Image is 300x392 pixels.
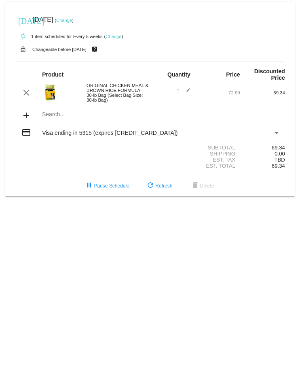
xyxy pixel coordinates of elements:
span: Refresh [146,183,172,189]
mat-icon: add [21,111,31,120]
mat-icon: credit_card [21,128,31,137]
mat-icon: edit [181,88,190,98]
span: 0.00 [275,151,285,157]
mat-icon: clear [21,88,31,98]
mat-icon: live_help [90,44,99,55]
span: 69.34 [272,163,285,169]
small: ( ) [104,34,123,39]
span: 1 [177,88,190,93]
div: Est. Tax [150,157,240,163]
div: Subtotal [150,145,240,151]
div: 69.34 [240,145,285,151]
mat-icon: delete [190,181,200,191]
mat-icon: autorenew [18,32,28,41]
mat-icon: refresh [146,181,155,191]
span: Visa ending in 5315 (expires [CREDIT_CARD_DATA]) [42,130,177,136]
mat-icon: [DATE] [18,15,28,25]
span: TBD [274,157,285,163]
span: Delete [190,183,214,189]
div: Shipping [150,151,240,157]
strong: Product [42,71,63,78]
div: Est. Total [150,163,240,169]
div: 69.34 [240,90,285,95]
strong: Price [226,71,240,78]
mat-icon: pause [84,181,94,191]
mat-icon: lock_open [18,44,28,55]
strong: Quantity [167,71,190,78]
small: Changeable before [DATE] [32,47,87,52]
img: 22-11094_AV_300531797_CORE_ChickenRice30lb_bag_FRONT.jpg [42,84,58,100]
button: Refresh [139,179,179,193]
mat-select: Payment Method [42,130,280,136]
button: Delete [184,179,221,193]
div: 72.99 [195,90,240,95]
a: Change [106,34,121,39]
span: Pause Schedule [84,183,129,189]
input: Search... [42,111,280,118]
small: 1 item scheduled for Every 5 weeks [15,34,103,39]
strong: Discounted Price [254,68,285,81]
button: Pause Schedule [78,179,135,193]
a: Change [56,18,72,23]
div: ORIGINAL CHICKEN MEAL & BROWN RICE FORMULA - 30-lb Bag (Select Bag Size: 30-lb Bag) [82,83,150,102]
small: ( ) [55,18,74,23]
